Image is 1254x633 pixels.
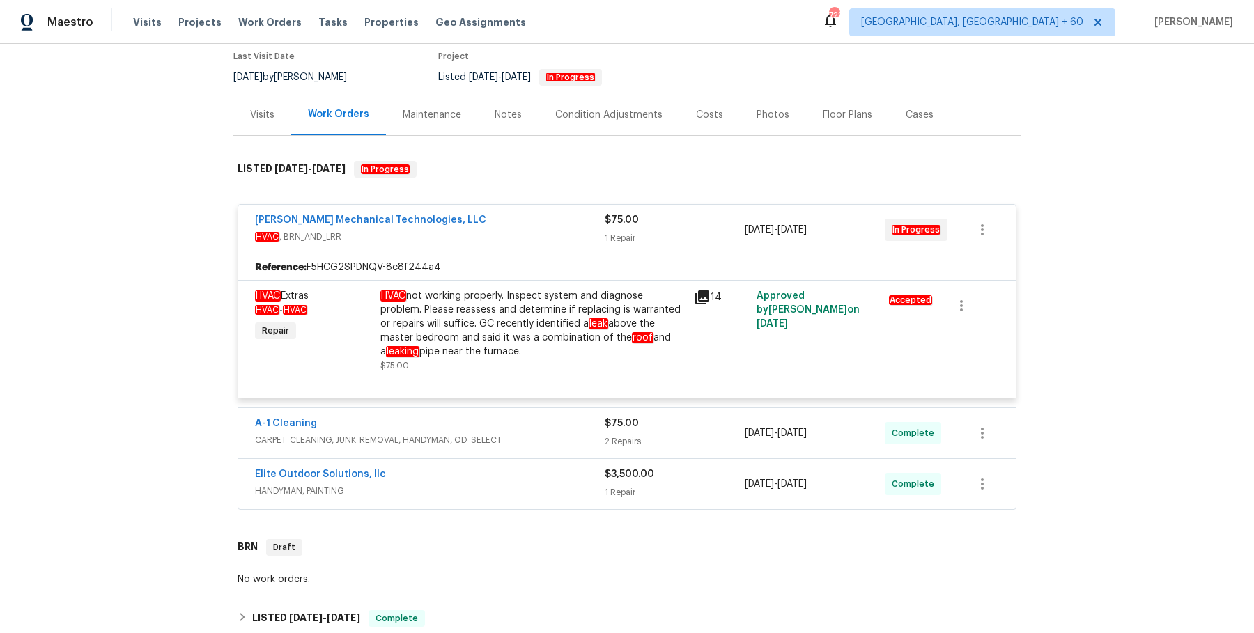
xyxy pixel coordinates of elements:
[133,15,162,29] span: Visits
[233,52,295,61] span: Last Visit Date
[233,525,1021,570] div: BRN Draft
[268,540,301,554] span: Draft
[435,15,526,29] span: Geo Assignments
[255,469,386,479] a: Elite Outdoor Solutions, llc
[555,108,663,122] div: Condition Adjustments
[777,479,807,489] span: [DATE]
[255,290,309,302] span: Extras
[546,72,595,82] em: In Progress
[178,15,222,29] span: Projects
[380,361,409,370] span: $75.00
[469,72,531,82] span: -
[745,428,774,438] span: [DATE]
[829,8,839,22] div: 722
[469,72,498,82] span: [DATE]
[380,289,686,359] div: not working properly. Inspect system and diagnose problem. Please reassess and determine if repla...
[605,435,745,448] div: 2 Repairs
[892,426,940,440] span: Complete
[255,433,605,447] span: CARPET_CLEANING, JUNK_REMOVAL, HANDYMAN, OD_SELECT
[380,290,406,302] em: HVAC
[233,69,364,86] div: by [PERSON_NAME]
[745,426,807,440] span: -
[308,107,369,121] div: Work Orders
[745,225,774,235] span: [DATE]
[312,164,346,173] span: [DATE]
[694,289,748,306] div: 14
[364,15,419,29] span: Properties
[889,295,932,305] em: Accepted
[745,223,807,237] span: -
[757,319,788,329] span: [DATE]
[47,15,93,29] span: Maestro
[403,108,461,122] div: Maintenance
[861,15,1083,29] span: [GEOGRAPHIC_DATA], [GEOGRAPHIC_DATA] + 60
[289,613,323,623] span: [DATE]
[605,469,654,479] span: $3,500.00
[255,230,605,244] span: , BRN_AND_LRR
[605,419,639,428] span: $75.00
[605,231,745,245] div: 1 Repair
[238,572,1016,586] div: No work orders.
[696,108,723,122] div: Costs
[386,346,419,357] em: leaking
[255,484,605,498] span: HANDYMAN, PAINTING
[757,291,860,329] span: Approved by [PERSON_NAME] on
[233,72,263,82] span: [DATE]
[605,215,639,225] span: $75.00
[238,255,1016,280] div: F5HCG2SPDNQV-8c8f244a4
[777,428,807,438] span: [DATE]
[255,290,281,302] em: HVAC
[906,108,934,122] div: Cases
[255,419,317,428] a: A-1 Cleaning
[283,305,307,315] em: HVAC
[255,306,307,314] span: -
[757,108,789,122] div: Photos
[892,225,940,235] em: In Progress
[745,477,807,491] span: -
[370,611,424,625] span: Complete
[233,147,1021,192] div: LISTED [DATE]-[DATE]In Progress
[777,225,807,235] span: [DATE]
[238,539,258,556] h6: BRN
[256,324,295,338] span: Repair
[274,164,346,173] span: -
[318,17,348,27] span: Tasks
[502,72,531,82] span: [DATE]
[255,305,279,315] em: HVAC
[745,479,774,489] span: [DATE]
[327,613,360,623] span: [DATE]
[438,52,469,61] span: Project
[361,164,410,174] em: In Progress
[238,15,302,29] span: Work Orders
[274,164,308,173] span: [DATE]
[289,613,360,623] span: -
[589,318,608,329] em: leak
[252,610,360,627] h6: LISTED
[250,108,274,122] div: Visits
[605,485,745,499] div: 1 Repair
[438,72,602,82] span: Listed
[255,232,279,242] em: HVAC
[238,161,346,178] h6: LISTED
[632,332,653,343] em: roof
[255,260,307,274] b: Reference:
[1149,15,1233,29] span: [PERSON_NAME]
[495,108,522,122] div: Notes
[892,477,940,491] span: Complete
[255,215,486,225] a: [PERSON_NAME] Mechanical Technologies, LLC
[823,108,872,122] div: Floor Plans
